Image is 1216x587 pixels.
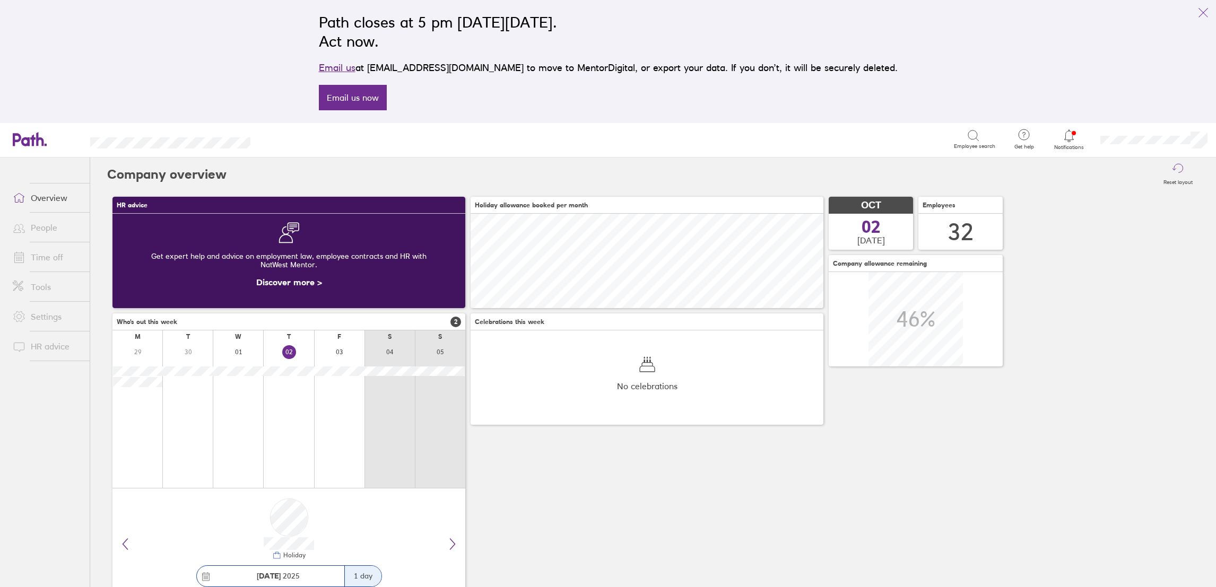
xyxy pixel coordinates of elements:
[287,333,291,340] div: T
[186,333,190,340] div: T
[1157,157,1199,191] button: Reset layout
[319,13,898,51] h2: Path closes at 5 pm [DATE][DATE]. Act now.
[281,551,306,559] div: Holiday
[4,217,90,238] a: People
[954,143,995,150] span: Employee search
[862,218,881,235] span: 02
[319,60,898,75] p: at [EMAIL_ADDRESS][DOMAIN_NAME] to move to MentorDigital, or export your data. If you don’t, it w...
[117,318,177,326] span: Who's out this week
[257,572,300,580] span: 2025
[319,85,387,110] a: Email us now
[121,243,457,277] div: Get expert help and advice on employment law, employee contracts and HR with NatWest Mentor.
[337,333,341,340] div: F
[319,62,355,73] a: Email us
[4,247,90,268] a: Time off
[1052,144,1087,151] span: Notifications
[475,318,544,326] span: Celebrations this week
[235,333,241,340] div: W
[117,201,147,209] span: HR advice
[107,157,227,191] h2: Company overview
[279,134,306,144] div: Search
[4,276,90,297] a: Tools
[948,218,974,246] div: 32
[4,306,90,327] a: Settings
[617,381,678,391] span: No celebrations
[833,260,927,267] span: Company allowance remaining
[4,187,90,208] a: Overview
[450,317,461,327] span: 2
[857,235,885,245] span: [DATE]
[256,277,322,287] a: Discover more >
[344,566,381,586] div: 1 day
[388,333,392,340] div: S
[257,571,281,581] strong: [DATE]
[923,201,956,209] span: Employees
[1052,128,1087,151] a: Notifications
[861,200,881,211] span: OCT
[135,333,141,340] div: M
[475,201,588,209] span: Holiday allowance booked per month
[1157,176,1199,186] label: Reset layout
[1007,144,1041,150] span: Get help
[438,333,442,340] div: S
[4,336,90,357] a: HR advice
